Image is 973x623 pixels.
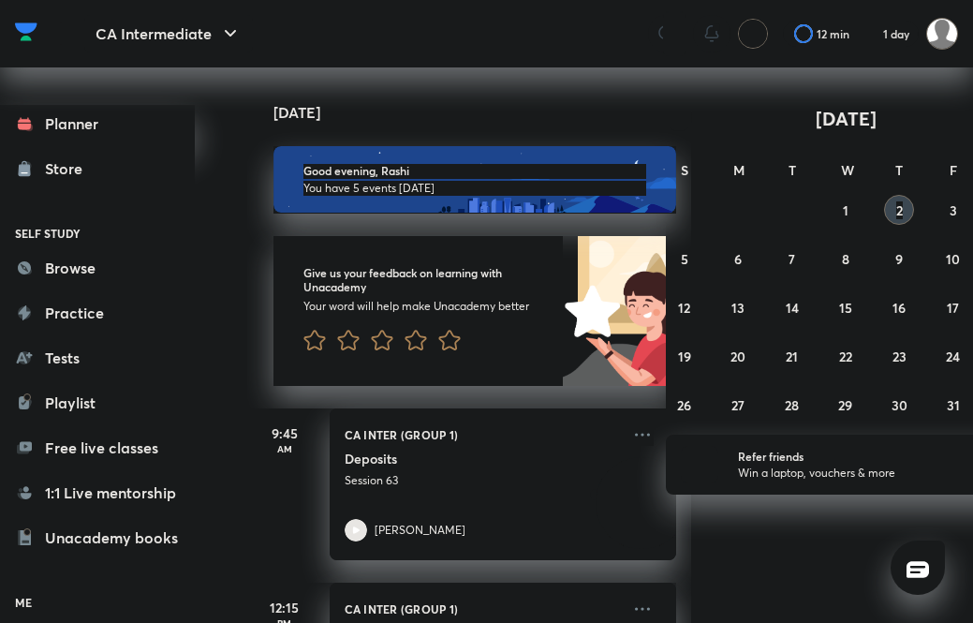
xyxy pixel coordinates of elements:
[731,299,744,317] abbr: October 13, 2025
[303,164,646,178] h6: Good evening, Rashi
[843,201,848,219] abbr: October 1, 2025
[950,201,957,219] abbr: October 3, 2025
[884,390,914,420] button: October 30, 2025
[831,292,861,322] button: October 15, 2025
[777,244,807,274] button: October 7, 2025
[733,161,744,179] abbr: Monday
[247,598,322,617] h5: 12:15
[723,292,753,322] button: October 13, 2025
[841,161,854,179] abbr: Wednesday
[947,299,959,317] abbr: October 17, 2025
[892,396,907,414] abbr: October 30, 2025
[938,341,968,371] button: October 24, 2025
[884,292,914,322] button: October 16, 2025
[723,341,753,371] button: October 20, 2025
[723,390,753,420] button: October 27, 2025
[738,19,768,49] button: avatar
[838,396,852,414] abbr: October 29, 2025
[678,348,691,365] abbr: October 19, 2025
[785,396,799,414] abbr: October 28, 2025
[670,390,700,420] button: October 26, 2025
[597,467,686,557] img: Avatar
[926,18,958,50] img: Rashi Maheshwari
[345,472,620,489] p: Session 63
[831,195,861,225] button: October 1, 2025
[884,341,914,371] button: October 23, 2025
[247,443,322,454] p: AM
[681,446,718,483] img: referral
[744,25,761,42] img: avatar
[938,195,968,225] button: October 3, 2025
[892,299,906,317] abbr: October 16, 2025
[670,292,700,322] button: October 12, 2025
[861,24,879,43] img: streak
[816,106,877,131] span: [DATE]
[303,181,646,196] p: You have 5 events [DATE]
[786,299,799,317] abbr: October 14, 2025
[777,390,807,420] button: October 28, 2025
[738,448,968,465] h6: Refer friends
[789,161,796,179] abbr: Tuesday
[938,244,968,274] button: October 10, 2025
[15,18,37,51] a: Company Logo
[831,341,861,371] button: October 22, 2025
[670,244,700,274] button: October 5, 2025
[938,390,968,420] button: October 31, 2025
[831,390,861,420] button: October 29, 2025
[731,396,744,414] abbr: October 27, 2025
[501,236,676,386] img: feedback_image
[681,161,688,179] abbr: Sunday
[677,396,691,414] abbr: October 26, 2025
[15,18,37,46] img: Company Logo
[789,250,795,268] abbr: October 7, 2025
[839,348,852,365] abbr: October 22, 2025
[946,348,960,365] abbr: October 24, 2025
[730,348,745,365] abbr: October 20, 2025
[786,348,798,365] abbr: October 21, 2025
[273,105,695,120] h4: [DATE]
[777,292,807,322] button: October 14, 2025
[723,244,753,274] button: October 6, 2025
[892,348,907,365] abbr: October 23, 2025
[84,15,253,52] button: CA Intermediate
[777,341,807,371] button: October 21, 2025
[303,299,563,314] p: Your word will help make Unacademy better
[896,201,903,219] abbr: October 2, 2025
[895,250,903,268] abbr: October 9, 2025
[884,244,914,274] button: October 9, 2025
[842,250,849,268] abbr: October 8, 2025
[884,195,914,225] button: October 2, 2025
[895,161,903,179] abbr: Thursday
[345,598,620,620] p: CA Inter (Group 1)
[678,299,690,317] abbr: October 12, 2025
[839,299,852,317] abbr: October 15, 2025
[681,250,688,268] abbr: October 5, 2025
[273,146,676,213] img: evening
[946,250,960,268] abbr: October 10, 2025
[303,266,563,295] h6: Give us your feedback on learning with Unacademy
[247,423,322,443] h5: 9:45
[950,161,957,179] abbr: Friday
[738,465,968,482] p: Win a laptop, vouchers & more
[734,250,742,268] abbr: October 6, 2025
[938,292,968,322] button: October 17, 2025
[345,450,578,468] h5: Deposits
[345,423,620,446] p: CA Inter (Group 1)
[375,522,465,539] p: [PERSON_NAME]
[831,244,861,274] button: October 8, 2025
[947,396,960,414] abbr: October 31, 2025
[45,157,94,180] div: Store
[670,341,700,371] button: October 19, 2025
